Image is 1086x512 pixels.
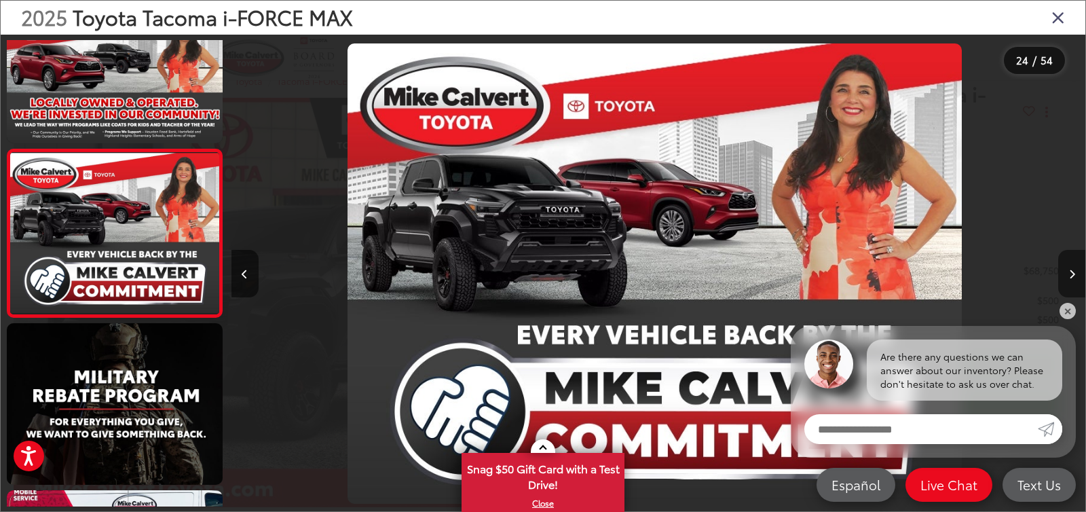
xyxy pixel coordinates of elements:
[463,454,623,496] span: Snag $50 Gift Card with a Test Drive!
[804,340,853,388] img: Agent profile photo
[905,468,992,502] a: Live Chat
[914,476,984,493] span: Live Chat
[227,43,1081,505] div: 2025 Toyota Tacoma i-FORCE MAX TRD Pro 23
[231,250,259,297] button: Previous image
[1011,476,1068,493] span: Text Us
[1041,52,1053,67] span: 54
[1016,52,1028,67] span: 24
[1051,8,1065,26] i: Close gallery
[1038,414,1062,444] a: Submit
[817,468,895,502] a: Español
[1003,468,1076,502] a: Text Us
[825,476,887,493] span: Español
[867,340,1062,401] div: Are there any questions we can answer about our inventory? Please don't hesitate to ask us over c...
[804,414,1038,444] input: Enter your message
[1031,56,1038,65] span: /
[348,43,962,505] img: 2025 Toyota Tacoma i-FORCE MAX TRD Pro
[5,321,225,486] img: 2025 Toyota Tacoma i-FORCE MAX TRD Pro
[73,2,353,31] span: Toyota Tacoma i-FORCE MAX
[1058,250,1085,297] button: Next image
[21,2,67,31] span: 2025
[8,153,221,313] img: 2025 Toyota Tacoma i-FORCE MAX TRD Pro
